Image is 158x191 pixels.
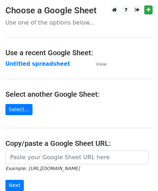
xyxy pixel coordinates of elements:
a: View [89,61,107,67]
a: Select... [5,104,33,115]
input: Next [5,180,24,191]
small: Example: [URL][DOMAIN_NAME] [5,166,80,171]
h4: Use a recent Google Sheet: [5,48,153,57]
h4: Copy/paste a Google Sheet URL: [5,139,153,148]
input: Paste your Google Sheet URL here [5,151,149,164]
a: Untitled spreadsheet [5,61,70,67]
small: View [96,61,107,67]
h4: Select another Google Sheet: [5,90,153,99]
p: Use one of the options below... [5,19,153,26]
h3: Choose a Google Sheet [5,5,153,16]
